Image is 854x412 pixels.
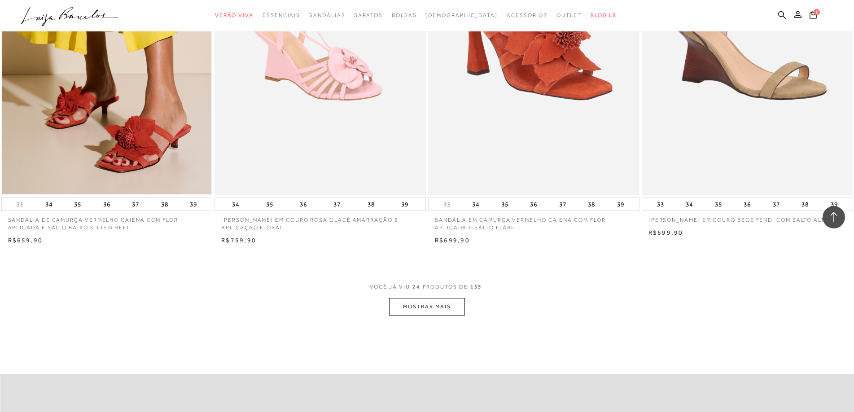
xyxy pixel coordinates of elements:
[412,284,420,290] span: 24
[1,211,213,232] a: SANDÁLIA DE CAMURÇA VERMELHO CAIENA COM FLOR APLICADA E SALTO BAIXO KITTEN HEEL
[585,198,598,210] button: 38
[221,237,256,244] span: R$759,90
[263,12,300,18] span: Essenciais
[591,12,617,18] span: BLOG LB
[799,198,811,210] button: 38
[469,198,482,210] button: 34
[309,12,345,18] span: Sandálias
[591,7,617,24] a: BLOG LB
[392,12,417,18] span: Bolsas
[263,7,300,24] a: categoryNavScreenReaderText
[741,198,753,210] button: 36
[654,198,667,210] button: 33
[556,7,582,24] a: categoryNavScreenReaderText
[215,7,254,24] a: categoryNavScreenReaderText
[507,7,547,24] a: categoryNavScreenReaderText
[425,12,498,18] span: [DEMOGRAPHIC_DATA]
[683,198,696,210] button: 34
[229,198,242,210] button: 34
[370,284,485,290] span: VOCÊ JÁ VIU PRODUTOS DE
[263,198,276,210] button: 35
[527,198,540,210] button: 36
[13,200,26,209] button: 33
[556,12,582,18] span: Outlet
[556,198,569,210] button: 37
[642,211,853,224] a: [PERSON_NAME] EM COURO BEGE FENDI COM SALTO ALTO
[614,198,627,210] button: 39
[470,284,482,290] span: 135
[389,298,464,316] button: MOSTRAR MAIS
[435,237,470,244] span: R$699,90
[814,9,820,15] span: 0
[648,229,683,236] span: R$699,90
[129,198,142,210] button: 37
[399,198,411,210] button: 39
[43,198,55,210] button: 34
[101,198,113,210] button: 36
[770,198,783,210] button: 37
[807,10,819,22] button: 0
[215,12,254,18] span: Verão Viva
[354,7,382,24] a: categoryNavScreenReaderText
[309,7,345,24] a: categoryNavScreenReaderText
[331,198,343,210] button: 37
[71,198,84,210] button: 35
[297,198,310,210] button: 36
[828,198,841,210] button: 39
[499,198,511,210] button: 35
[425,7,498,24] a: noSubCategoriesText
[158,198,171,210] button: 38
[428,211,639,232] a: SANDÁLIA EM CAMURÇA VERMELHO CAIENA COM FLOR APLICADA E SALTO FLARE
[187,198,200,210] button: 39
[392,7,417,24] a: categoryNavScreenReaderText
[365,198,377,210] button: 38
[507,12,547,18] span: Acessórios
[354,12,382,18] span: Sapatos
[215,211,426,232] a: [PERSON_NAME] EM COURO ROSA GLACÊ AMARRAÇÃO E APLICAÇÃO FLORAL
[8,237,43,244] span: R$659,90
[712,198,725,210] button: 35
[441,200,453,209] button: 33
